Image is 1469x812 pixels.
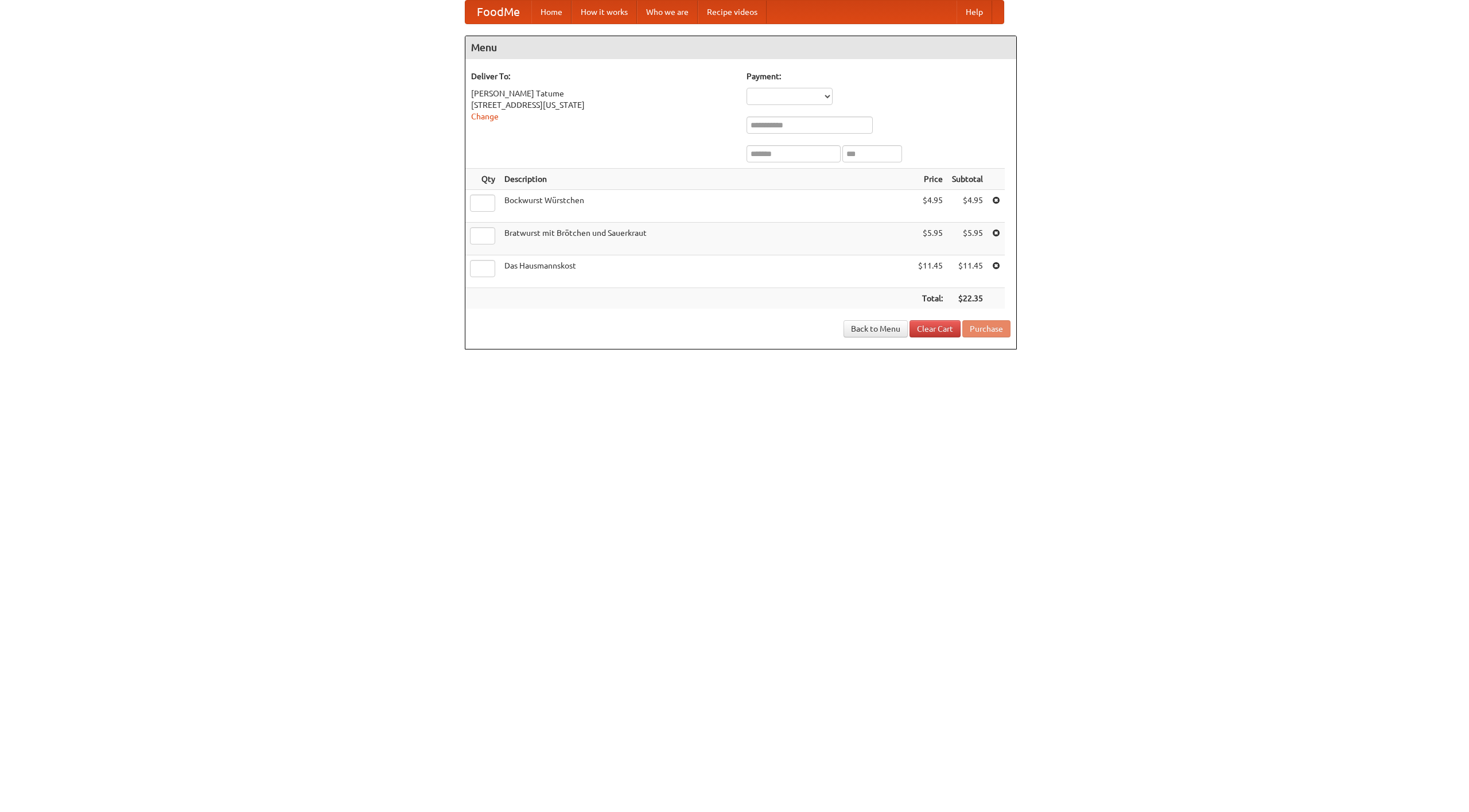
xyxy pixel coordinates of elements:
[637,1,698,24] a: Who we are
[471,112,499,121] a: Change
[914,190,947,223] td: $4.95
[947,169,988,190] th: Subtotal
[500,190,914,223] td: Bockwurst Würstchen
[914,288,947,309] th: Total:
[947,255,988,288] td: $11.45
[914,169,947,190] th: Price
[465,36,1016,59] h4: Menu
[471,99,735,111] div: [STREET_ADDRESS][US_STATE]
[572,1,637,24] a: How it works
[962,320,1011,337] button: Purchase
[947,288,988,309] th: $22.35
[500,169,914,190] th: Description
[698,1,767,24] a: Recipe videos
[471,71,735,82] h5: Deliver To:
[500,223,914,255] td: Bratwurst mit Brötchen und Sauerkraut
[500,255,914,288] td: Das Hausmannskost
[531,1,572,24] a: Home
[465,169,500,190] th: Qty
[747,71,1011,82] h5: Payment:
[844,320,908,337] a: Back to Menu
[914,255,947,288] td: $11.45
[947,190,988,223] td: $4.95
[910,320,961,337] a: Clear Cart
[471,88,735,99] div: [PERSON_NAME] Tatume
[465,1,531,24] a: FoodMe
[914,223,947,255] td: $5.95
[947,223,988,255] td: $5.95
[957,1,992,24] a: Help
